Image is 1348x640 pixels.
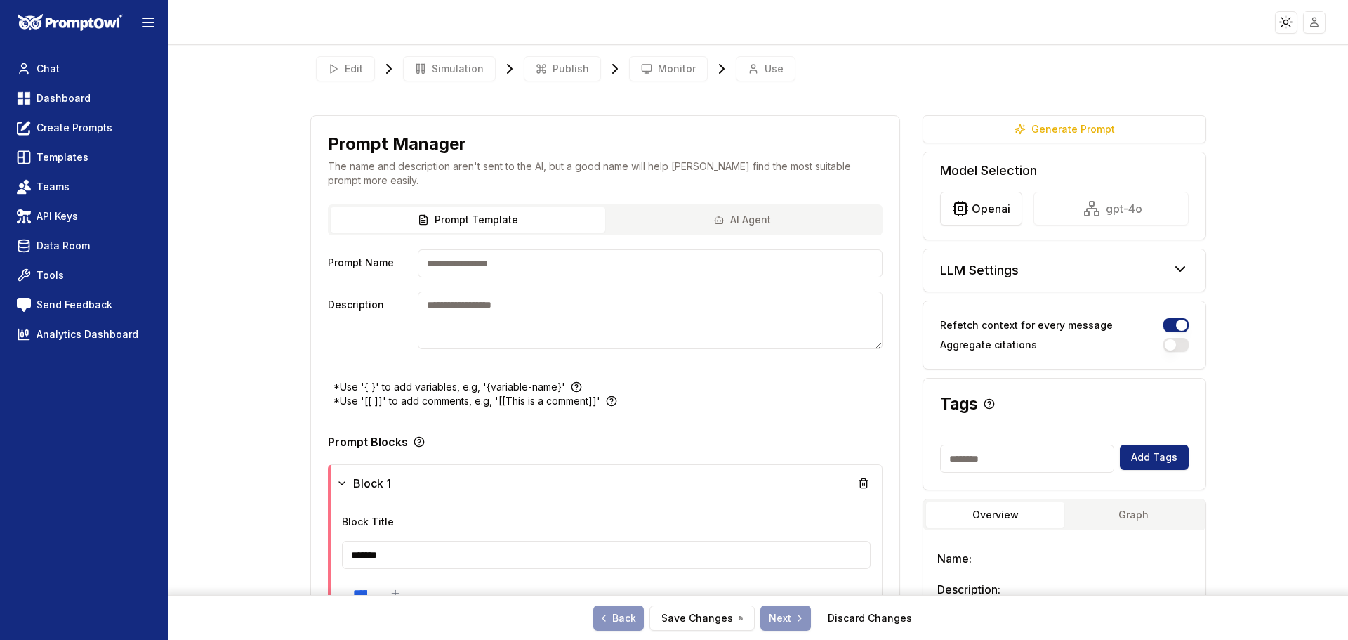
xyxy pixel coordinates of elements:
label: Description [328,292,412,349]
span: Templates [37,150,88,164]
label: Prompt Name [328,249,412,277]
p: Prompt Blocks [328,436,408,448]
img: placeholder-user.jpg [1304,12,1325,32]
span: Block 1 [353,475,391,492]
label: Aggregate citations [940,340,1037,350]
a: Analytics Dashboard [11,322,157,347]
p: The name and description aren't sent to the AI, but a good name will help [PERSON_NAME] find the ... [328,159,883,188]
a: Back [593,606,644,631]
a: Send Feedback [11,292,157,318]
h1: Prompt Manager [328,133,466,155]
button: openai [940,192,1022,226]
span: Teams [37,180,70,194]
span: Send Feedback [37,298,112,312]
span: Chat [37,62,60,76]
h5: Model Selection [940,161,1189,181]
span: Dashboard [37,91,91,105]
img: PromptOwl [18,14,123,32]
a: Templates [11,145,157,170]
a: Tools [11,263,157,288]
span: Create Prompts [37,121,112,135]
p: *Use '[[ ]]' to add comments, e.g, '[[This is a comment]]' [333,394,600,408]
a: Data Room [11,233,157,259]
h3: Description: [937,581,1191,598]
h3: Name: [937,550,1191,567]
a: API Keys [11,204,157,229]
img: feedback [17,298,31,312]
a: Next [760,606,811,631]
span: Tools [37,268,64,282]
p: *Use '{ }' to add variables, e.g, '{variable-name}' [333,380,565,394]
a: Create Prompts [11,115,157,141]
a: Dashboard [11,86,157,111]
h5: LLM Settings [940,261,1019,280]
button: AI Agent [605,207,880,233]
a: Teams [11,174,157,200]
h3: Tags [940,396,978,412]
label: Refetch context for every message [940,320,1113,330]
span: Data Room [37,239,90,253]
span: API Keys [37,209,78,223]
button: Prompt Template [331,207,605,233]
button: Overview [926,502,1064,528]
button: Graph [1064,502,1203,528]
span: Analytics Dashboard [37,327,138,341]
button: Add Tags [1120,445,1189,470]
button: Generate Prompt [923,115,1206,143]
a: Chat [11,56,157,81]
a: Discard Changes [828,611,912,625]
label: Block Title [342,516,394,528]
button: Save Changes [649,606,755,631]
button: Discard Changes [817,606,923,631]
span: openai [972,200,1010,217]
